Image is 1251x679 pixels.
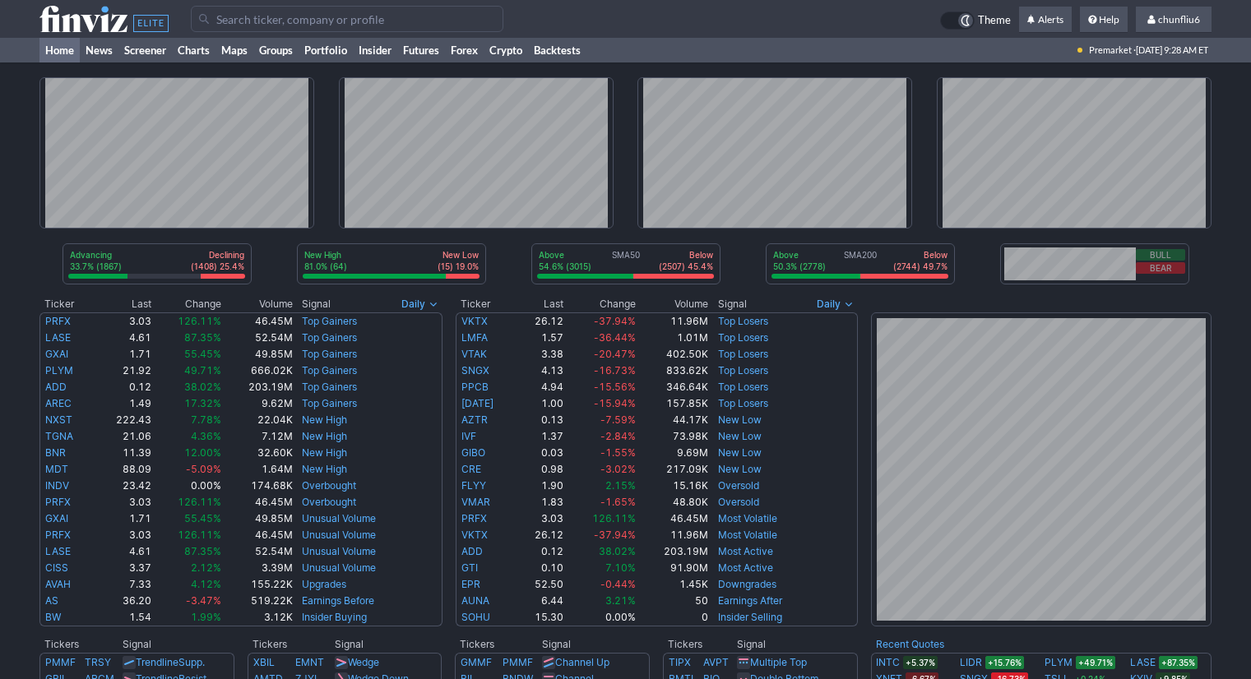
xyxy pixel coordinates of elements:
[718,479,759,492] a: Oversold
[637,543,710,560] td: 203.19M
[191,561,221,574] span: 2.12%
[461,331,488,344] a: LMFA
[45,430,73,442] a: TGNA
[600,413,636,426] span: -7.59%
[517,412,565,428] td: 0.13
[95,395,152,412] td: 1.49
[461,364,489,376] a: SNGX
[594,529,636,541] span: -37.94%
[517,560,565,576] td: 0.10
[45,331,71,344] a: LASE
[537,249,715,274] div: SMA50
[461,611,490,623] a: SOHU
[222,395,294,412] td: 9.62M
[718,446,762,459] a: New Low
[302,446,347,459] a: New High
[893,249,948,261] p: Below
[45,656,76,668] a: PMMF
[302,463,347,475] a: New High
[718,413,762,426] a: New Low
[718,348,768,360] a: Top Losers
[302,298,331,311] span: Signal
[594,364,636,376] span: -16.73%
[136,656,205,668] a: TrendlineSupp.
[718,298,747,311] span: Signal
[95,560,152,576] td: 3.37
[637,510,710,527] td: 46.45M
[45,463,68,475] a: MDT
[600,463,636,475] span: -3.02%
[45,578,71,590] a: AVAH
[517,330,565,346] td: 1.57
[95,312,152,330] td: 3.03
[517,379,565,395] td: 4.94
[461,594,489,607] a: AUNA
[637,560,710,576] td: 91.90M
[95,379,152,395] td: 0.12
[637,609,710,626] td: 0
[461,578,480,590] a: EPR
[594,331,636,344] span: -36.44%
[184,512,221,524] span: 55.45%
[184,348,221,360] span: 55.45%
[302,364,357,376] a: Top Gainers
[253,38,299,62] a: Groups
[718,529,777,541] a: Most Volatile
[191,430,221,442] span: 4.36%
[592,512,636,524] span: 126.11%
[178,496,221,508] span: 126.11%
[222,494,294,510] td: 46.45M
[302,348,357,360] a: Top Gainers
[663,636,736,653] th: Tickers
[152,296,222,312] th: Change
[637,593,710,609] td: 50
[600,496,636,508] span: -1.65%
[599,545,636,557] span: 38.02%
[222,576,294,593] td: 155.22K
[813,296,858,312] button: Signals interval
[191,611,221,623] span: 1.99%
[253,656,275,668] a: XBIL
[539,249,591,261] p: Above
[594,348,636,360] span: -20.47%
[461,561,478,574] a: GTI
[248,636,334,653] th: Tickers
[222,346,294,363] td: 49.85M
[461,446,485,459] a: GIBO
[718,594,782,607] a: Earnings After
[302,512,376,524] a: Unusual Volume
[461,315,488,327] a: VKTX
[461,479,486,492] a: FLYY
[605,594,636,607] span: 3.21%
[95,363,152,379] td: 21.92
[191,413,221,426] span: 7.78%
[594,381,636,393] span: -15.56%
[136,656,178,668] span: Trendline
[600,578,636,590] span: -0.44%
[1159,656,1198,669] span: +87.35%
[45,611,61,623] a: BW
[517,461,565,478] td: 0.98
[302,397,357,409] a: Top Gainers
[637,428,710,445] td: 73.98K
[773,249,826,261] p: Above
[186,594,221,607] span: -3.47%
[637,527,710,543] td: 11.96M
[600,446,636,459] span: -1.55%
[118,38,172,62] a: Screener
[455,636,541,653] th: Tickers
[1130,654,1156,671] a: LASE
[95,478,152,494] td: 23.42
[222,593,294,609] td: 519.22K
[517,510,565,527] td: 3.03
[39,38,80,62] a: Home
[95,510,152,527] td: 1.71
[718,496,759,508] a: Oversold
[637,296,710,312] th: Volume
[178,529,221,541] span: 126.11%
[771,249,949,274] div: SMA200
[39,636,122,653] th: Tickers
[302,381,357,393] a: Top Gainers
[222,296,294,312] th: Volume
[45,364,73,376] a: PLYM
